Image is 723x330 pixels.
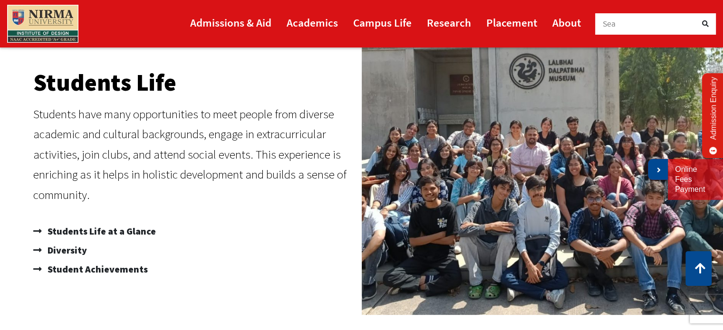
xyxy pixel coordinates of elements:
span: Students Life at a Glance [45,222,156,241]
a: Campus Life [353,12,412,33]
a: Academics [287,12,338,33]
span: Sea [603,19,616,29]
p: Students have many opportunities to meet people from diverse academic and cultural backgrounds, e... [33,104,357,205]
a: Research [427,12,471,33]
a: Placement [486,12,537,33]
span: Diversity [45,241,87,260]
span: Student Achievements [45,260,148,279]
a: About [552,12,581,33]
a: Online Fees Payment [675,165,716,194]
a: Students Life at a Glance [33,222,357,241]
h2: Students Life [33,71,357,94]
img: main_logo [7,5,78,43]
a: Admissions & Aid [190,12,271,33]
a: Student Achievements [33,260,357,279]
a: Diversity [33,241,357,260]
